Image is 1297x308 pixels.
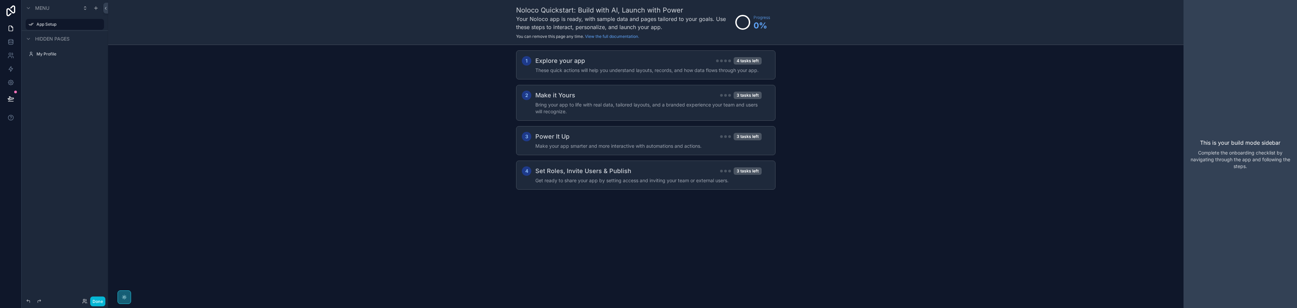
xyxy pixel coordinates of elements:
[90,297,105,306] button: Done
[516,5,732,15] h1: Noloco Quickstart: Build with AI, Launch with Power
[36,22,100,27] label: App Setup
[754,15,770,20] span: Progress
[1189,149,1292,170] p: Complete the onboarding checklist by navigating through the app and following the steps.
[36,51,103,57] label: My Profile
[516,15,732,31] h3: Your Noloco app is ready, with sample data and pages tailored to your goals. Use these steps to i...
[585,34,639,39] a: View the full documentation.
[35,5,49,11] span: Menu
[35,35,70,42] span: Hidden pages
[1200,139,1280,147] p: This is your build mode sidebar
[516,34,584,39] span: You can remove this page any time.
[754,20,770,31] span: 0 %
